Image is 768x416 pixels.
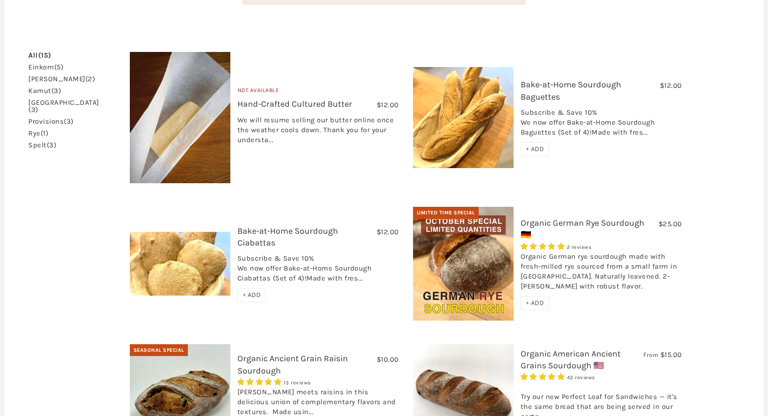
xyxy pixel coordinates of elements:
span: $12.00 [660,81,682,90]
span: (1) [41,129,49,137]
div: Seasonal Special [130,344,188,357]
span: $15.00 [660,350,682,359]
img: Hand-Crafted Cultured Butter [130,52,230,183]
span: From [643,351,658,359]
a: spelt(3) [28,142,56,149]
span: + ADD [526,299,544,307]
img: Organic German Rye Sourdough 🇩🇪 [413,207,514,320]
span: (3) [28,105,38,114]
span: 2 reviews [567,244,592,250]
span: (2) [85,75,95,83]
img: Bake-at-Home Sourdough Ciabattas [130,232,230,296]
span: 5.00 stars [521,242,567,251]
span: 43 reviews [567,374,595,381]
span: 13 reviews [284,380,311,386]
div: Limited Time Special [413,207,479,219]
a: Hand-Crafted Cultured Butter [237,99,352,109]
a: kamut(3) [28,87,61,94]
div: We will resume selling our butter online once the weather cools down. Thank you for your understa... [237,115,399,150]
div: + ADD [521,296,549,310]
span: + ADD [243,291,261,299]
a: provisions(3) [28,118,74,125]
a: Bake-at-Home Sourdough Baguettes [521,79,621,102]
a: Organic Ancient Grain Raisin Sourdough [237,353,348,375]
span: 4.93 stars [521,373,567,381]
a: [GEOGRAPHIC_DATA](3) [28,99,99,113]
span: $10.00 [377,355,399,364]
a: All(15) [28,52,51,59]
div: + ADD [237,288,266,302]
span: (5) [54,63,64,71]
a: [PERSON_NAME](2) [28,76,95,83]
span: $12.00 [377,101,399,109]
span: + ADD [526,145,544,153]
a: Organic American Ancient Grains Sourdough 🇺🇸 [521,348,621,371]
a: Organic German Rye Sourdough 🇩🇪 [521,218,644,240]
a: einkorn(5) [28,64,63,71]
span: (3) [47,141,57,149]
span: (3) [51,86,61,95]
div: Subscribe & Save 10% We now offer Bake-at-Home Sourdough Ciabattas (Set of 4)!Made with fres... [237,254,399,288]
div: Subscribe & Save 10% We now offer Bake-at-Home Sourdough Baguettes (Set of 4)!Made with fres... [521,108,682,142]
div: + ADD [521,142,549,156]
a: rye(1) [28,130,48,137]
span: (15) [38,51,51,59]
span: 4.92 stars [237,378,284,386]
div: Not Available [237,86,399,99]
span: $12.00 [377,228,399,236]
img: Bake-at-Home Sourdough Baguettes [413,67,514,168]
span: $25.00 [658,220,682,228]
div: Organic German rye sourdough made with fresh-milled rye sourced from a small farm in [GEOGRAPHIC_... [521,252,682,296]
span: (3) [64,117,74,126]
a: Bake-at-Home Sourdough Ciabattas [237,226,338,248]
